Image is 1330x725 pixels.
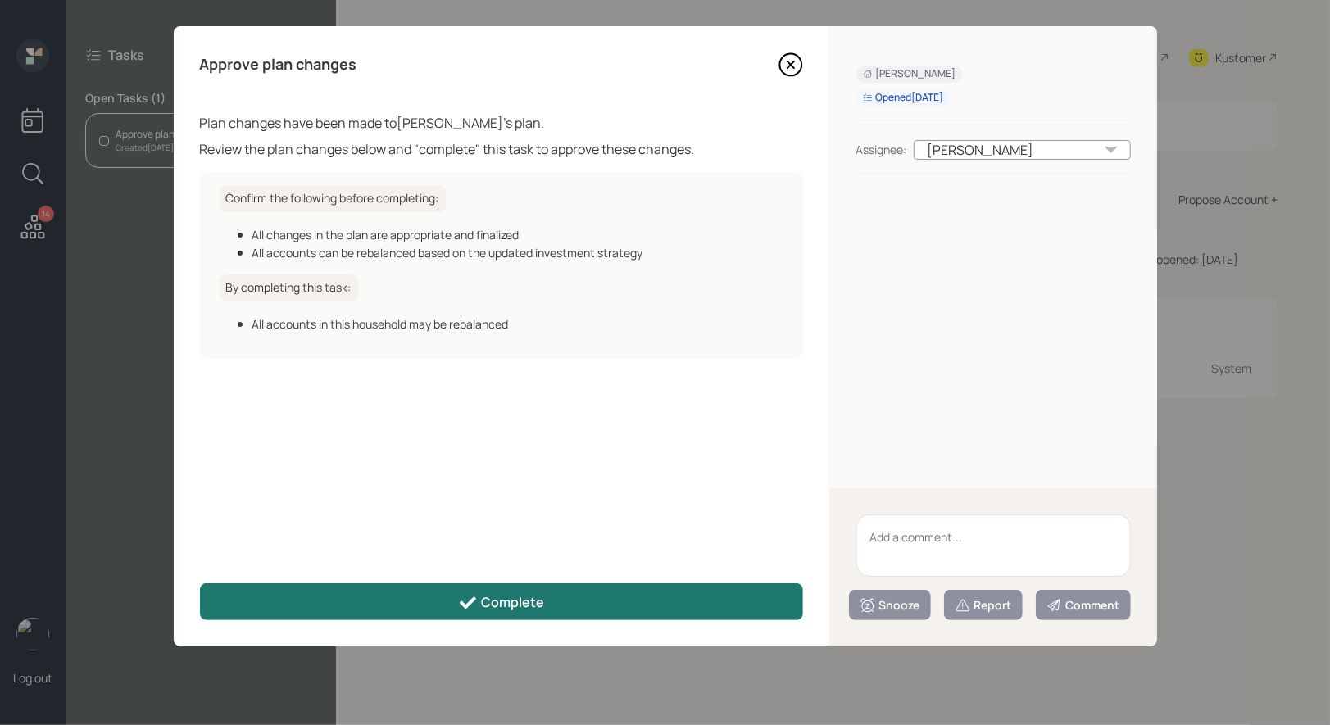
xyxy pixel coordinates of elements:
div: [PERSON_NAME] [914,140,1131,160]
div: Review the plan changes below and "complete" this task to approve these changes. [200,139,803,159]
div: [PERSON_NAME] [863,67,956,81]
div: Opened [DATE] [863,91,944,105]
div: Plan changes have been made to [PERSON_NAME] 's plan. [200,113,803,133]
div: All accounts in this household may be rebalanced [252,315,783,333]
div: All changes in the plan are appropriate and finalized [252,226,783,243]
button: Snooze [849,590,931,620]
h6: Confirm the following before completing: [220,185,446,212]
div: Comment [1046,597,1120,614]
h4: Approve plan changes [200,56,357,74]
div: Complete [458,593,544,613]
div: Report [955,597,1012,614]
div: Assignee: [856,141,907,158]
div: Snooze [860,597,920,614]
button: Report [944,590,1023,620]
h6: By completing this task: [220,274,358,301]
button: Comment [1036,590,1131,620]
button: Complete [200,583,803,620]
div: All accounts can be rebalanced based on the updated investment strategy [252,244,783,261]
